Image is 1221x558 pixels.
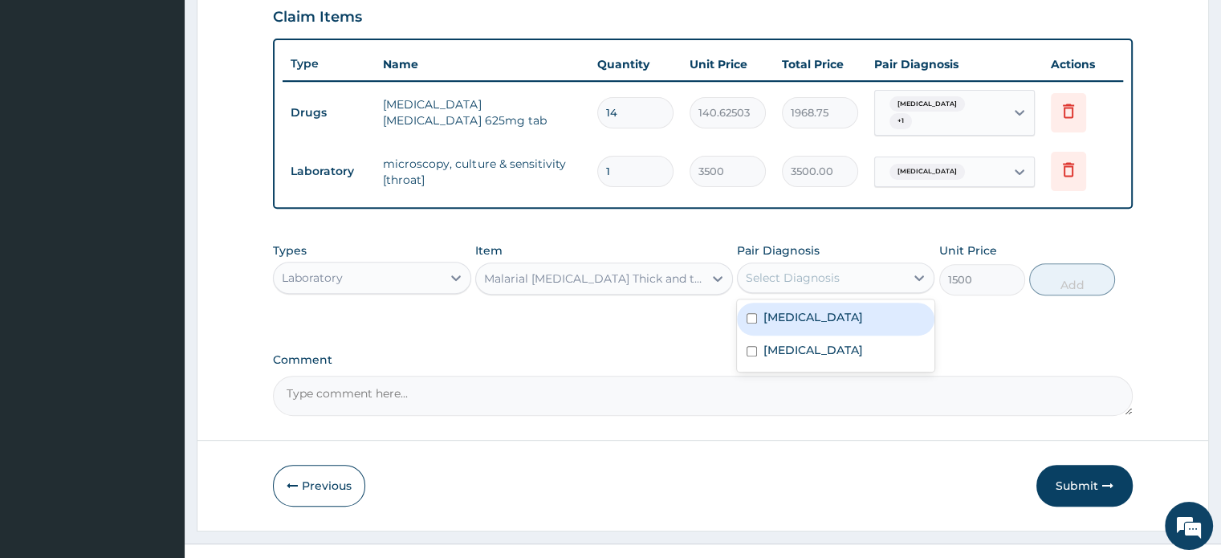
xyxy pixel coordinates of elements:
span: [MEDICAL_DATA] [889,96,965,112]
img: d_794563401_company_1708531726252_794563401 [30,80,65,120]
span: + 1 [889,113,912,129]
textarea: Type your message and hit 'Enter' [8,381,306,437]
th: Quantity [589,48,682,80]
th: Total Price [774,48,866,80]
span: We're online! [93,173,222,336]
button: Submit [1036,465,1133,507]
td: microscopy, culture & sensitivity [throat] [375,148,588,196]
label: Types [273,244,307,258]
label: Comment [273,353,1132,367]
th: Type [283,49,375,79]
button: Add [1029,263,1115,295]
label: Pair Diagnosis [737,242,820,259]
button: Previous [273,465,365,507]
th: Actions [1043,48,1123,80]
td: Laboratory [283,157,375,186]
div: Select Diagnosis [746,270,840,286]
label: [MEDICAL_DATA] [763,309,863,325]
label: Item [475,242,503,259]
th: Unit Price [682,48,774,80]
div: Minimize live chat window [263,8,302,47]
th: Pair Diagnosis [866,48,1043,80]
div: Chat with us now [83,90,270,111]
label: [MEDICAL_DATA] [763,342,863,358]
label: Unit Price [939,242,997,259]
div: Malarial [MEDICAL_DATA] Thick and thin films - [Blood] [484,271,705,287]
th: Name [375,48,588,80]
h3: Claim Items [273,9,362,26]
span: [MEDICAL_DATA] [889,164,965,180]
td: [MEDICAL_DATA] [MEDICAL_DATA] 625mg tab [375,88,588,136]
div: Laboratory [282,270,343,286]
td: Drugs [283,98,375,128]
